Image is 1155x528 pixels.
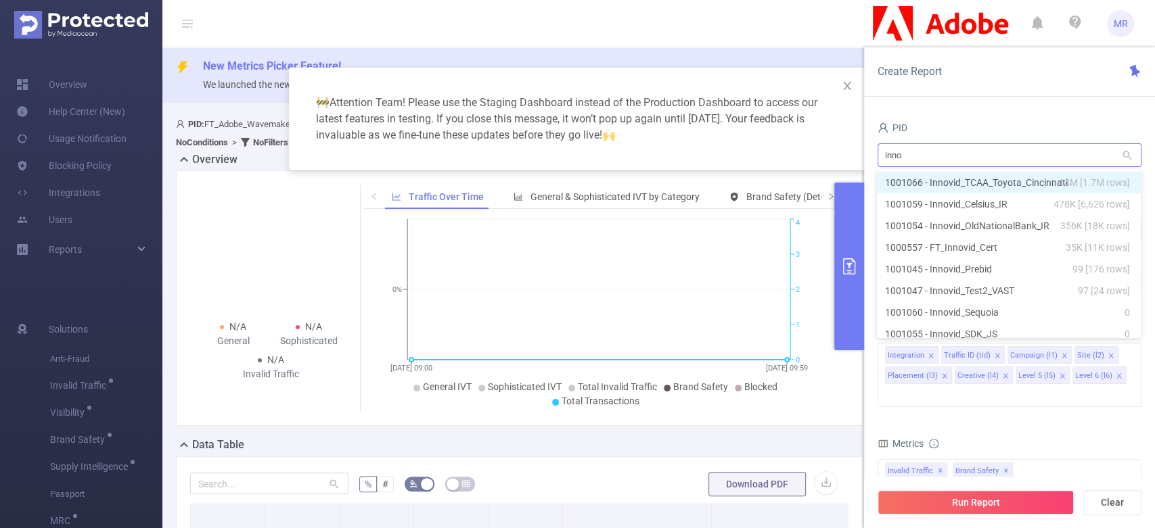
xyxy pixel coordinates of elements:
[1059,373,1066,381] i: icon: close
[885,462,947,480] span: Invalid Traffic
[955,366,1013,384] li: Creative (l4)
[1116,373,1123,381] i: icon: close
[1018,367,1056,385] div: Level 5 (l5)
[1002,373,1009,381] i: icon: close
[938,463,943,479] span: ✕
[941,346,1005,364] li: Traffic ID (tid)
[1061,352,1068,360] i: icon: close
[941,373,948,381] i: icon: close
[305,84,851,154] div: Attention Team! Please use the Staging Dashboard instead of the Production Dashboard to access ou...
[877,237,1141,258] li: 1000557 - FT_Innovid_Cert
[877,258,1141,280] li: 1001045 - Innovid_Prebid
[877,215,1141,237] li: 1001054 - Innovid_OldNationalBank_IR
[1054,197,1130,212] span: 478K [6,626 rows]
[888,347,924,364] div: Integration
[1075,367,1112,385] div: Level 6 (l6)
[1066,240,1130,255] span: 35K [11K rows]
[1108,352,1114,360] i: icon: close
[1072,262,1130,277] span: 99 [176 rows]
[877,302,1141,323] li: 1001060 - Innovid_Sequoia
[1010,347,1058,364] div: Campaign (l1)
[877,193,1141,215] li: 1001059 - Innovid_Celsius_IR
[1003,463,1009,479] span: ✕
[929,439,938,448] i: icon: info-circle
[877,323,1141,345] li: 1001055 - Innovid_SDK_JS
[1072,366,1127,384] li: Level 6 (l6)
[1125,327,1130,341] span: 0
[888,367,938,385] div: Placement (l3)
[878,122,888,133] i: icon: user
[1083,490,1141,514] button: Clear
[994,352,1001,360] i: icon: close
[878,438,924,449] span: Metrics
[1077,347,1104,364] div: Site (l2)
[878,122,907,133] span: PID
[1016,366,1070,384] li: Level 5 (l5)
[602,128,616,141] span: highfive
[878,490,1074,514] button: Run Report
[1125,305,1130,320] span: 0
[842,80,853,91] i: icon: close
[1059,175,1130,190] span: 14M [1.7M rows]
[877,280,1141,302] li: 1001047 - Innovid_Test2_VAST
[944,347,991,364] div: Traffic ID (tid)
[957,367,999,385] div: Creative (l4)
[1060,218,1130,233] span: 356K [18K rows]
[953,462,1013,480] span: Brand Safety
[878,65,942,78] span: Create Report
[885,366,952,384] li: Placement (l3)
[316,96,330,109] span: warning
[885,346,938,364] li: Integration
[828,68,866,105] button: Close
[1074,346,1118,364] li: Site (l2)
[928,352,934,360] i: icon: close
[1007,346,1072,364] li: Campaign (l1)
[1078,283,1130,298] span: 97 [24 rows]
[877,172,1141,193] li: 1001066 - Innovid_TCAA_Toyota_Cincinnati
